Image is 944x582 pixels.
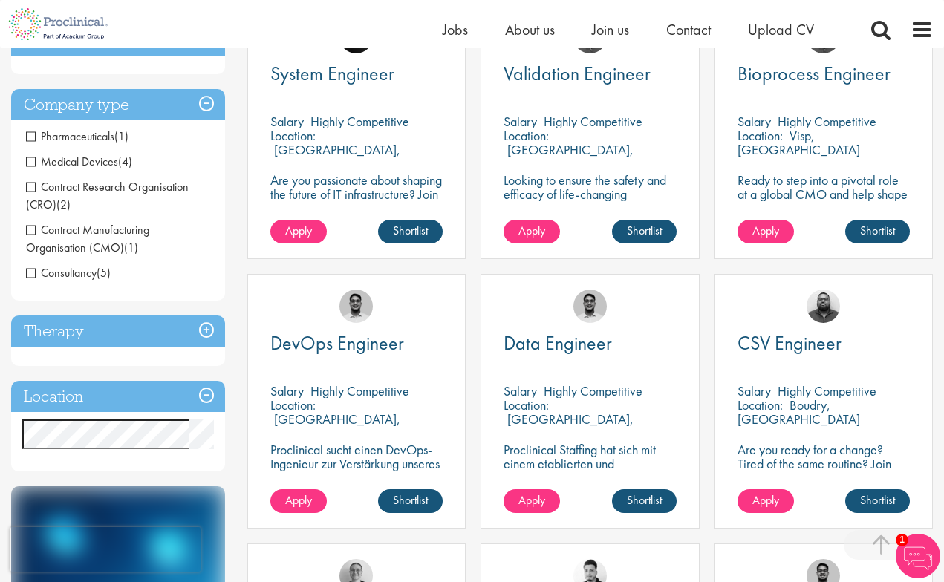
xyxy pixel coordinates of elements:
[26,128,128,144] span: Pharmaceuticals
[504,411,634,442] p: [GEOGRAPHIC_DATA], [GEOGRAPHIC_DATA]
[124,240,138,255] span: (1)
[270,396,316,413] span: Location:
[845,489,910,513] a: Shortlist
[504,113,537,130] span: Salary
[118,154,132,169] span: (4)
[26,222,149,255] span: Contract Manufacturing Organisation (CMO)
[270,442,443,499] p: Proclinical sucht einen DevOps-Ingenieur zur Verstärkung unseres Kundenteams in [GEOGRAPHIC_DATA].
[738,442,910,499] p: Are you ready for a change? Tired of the same routine? Join our client's team and make your mark ...
[270,220,327,243] a: Apply
[544,382,642,399] p: Highly Competitive
[26,154,132,169] span: Medical Devices
[270,382,304,399] span: Salary
[270,330,404,356] span: DevOps Engineer
[443,20,468,39] a: Jobs
[504,141,634,172] p: [GEOGRAPHIC_DATA], [GEOGRAPHIC_DATA]
[518,223,545,238] span: Apply
[504,330,612,356] span: Data Engineer
[26,128,114,144] span: Pharmaceuticals
[504,173,676,272] p: Looking to ensure the safety and efficacy of life-changing treatments? Step into a key role with ...
[26,154,118,169] span: Medical Devices
[748,20,814,39] a: Upload CV
[752,492,779,508] span: Apply
[56,197,71,212] span: (2)
[738,396,860,428] p: Boudry, [GEOGRAPHIC_DATA]
[504,489,560,513] a: Apply
[738,127,860,158] p: Visp, [GEOGRAPHIC_DATA]
[10,527,201,572] iframe: reCAPTCHA
[592,20,629,39] a: Join us
[310,113,409,130] p: Highly Competitive
[518,492,545,508] span: Apply
[738,65,910,83] a: Bioprocess Engineer
[778,113,876,130] p: Highly Competitive
[270,113,304,130] span: Salary
[738,334,910,353] a: CSV Engineer
[505,20,555,39] a: About us
[504,396,549,413] span: Location:
[738,489,794,513] a: Apply
[270,127,316,144] span: Location:
[26,265,97,281] span: Consultancy
[573,290,607,323] img: Timothy Deschamps
[738,61,891,86] span: Bioprocess Engineer
[544,113,642,130] p: Highly Competitive
[738,330,842,356] span: CSV Engineer
[504,61,651,86] span: Validation Engineer
[612,489,677,513] a: Shortlist
[339,290,373,323] img: Timothy Deschamps
[270,334,443,353] a: DevOps Engineer
[504,65,676,83] a: Validation Engineer
[738,396,783,413] span: Location:
[114,128,128,144] span: (1)
[11,381,225,413] h3: Location
[270,489,327,513] a: Apply
[896,534,908,546] span: 1
[504,334,676,353] a: Data Engineer
[504,442,676,555] p: Proclinical Staffing hat sich mit einem etablierten und wachsenden Schweizer IT-Dienstleister zus...
[504,382,537,399] span: Salary
[738,127,783,144] span: Location:
[612,220,677,243] a: Shortlist
[285,223,312,238] span: Apply
[270,61,394,86] span: System Engineer
[285,492,312,508] span: Apply
[270,173,443,258] p: Are you passionate about shaping the future of IT infrastructure? Join a leading Swiss IT service...
[807,290,840,323] img: Ashley Bennett
[310,382,409,399] p: Highly Competitive
[270,65,443,83] a: System Engineer
[26,179,189,212] span: Contract Research Organisation (CRO)
[752,223,779,238] span: Apply
[666,20,711,39] a: Contact
[896,534,940,578] img: Chatbot
[778,382,876,399] p: Highly Competitive
[378,220,443,243] a: Shortlist
[845,220,910,243] a: Shortlist
[26,265,111,281] span: Consultancy
[738,113,771,130] span: Salary
[11,89,225,121] h3: Company type
[504,220,560,243] a: Apply
[738,220,794,243] a: Apply
[738,382,771,399] span: Salary
[504,127,549,144] span: Location:
[97,265,111,281] span: (5)
[270,141,400,172] p: [GEOGRAPHIC_DATA], [GEOGRAPHIC_DATA]
[378,489,443,513] a: Shortlist
[738,173,910,229] p: Ready to step into a pivotal role at a global CMO and help shape the future of healthcare manufac...
[11,315,225,347] h3: Therapy
[270,411,400,442] p: [GEOGRAPHIC_DATA], [GEOGRAPHIC_DATA]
